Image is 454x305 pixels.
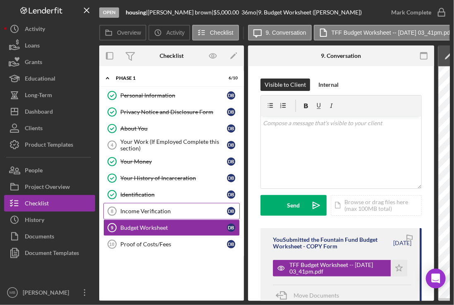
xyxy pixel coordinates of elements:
div: Send [287,195,300,216]
div: Phase 1 [116,76,217,81]
div: People [25,162,43,181]
div: d b [227,207,235,215]
a: About Youdb [103,120,240,137]
div: Your Money [120,158,227,165]
div: Product Templates [25,136,73,155]
a: 4Your Work (If Employed Complete this section)db [103,137,240,153]
button: Clients [4,120,95,136]
a: 10Proof of Costs/Feesdb [103,236,240,253]
div: Personal Information [120,92,227,99]
div: $5,000.00 [213,9,241,16]
label: Activity [166,29,184,36]
button: Mark Complete [383,4,450,21]
div: Open [99,7,119,18]
div: d b [227,191,235,199]
div: d b [227,141,235,149]
a: Your History of Incarcerationdb [103,170,240,186]
div: You Submitted the Fountain Fund Budget Worksheet - COPY Form [273,236,392,250]
div: | [126,9,148,16]
div: d b [227,224,235,232]
button: History [4,212,95,228]
div: 9. Conversation [321,52,361,59]
div: Your Work (If Employed Complete this section) [120,138,227,152]
div: Checklist [160,52,184,59]
div: Loans [25,37,40,56]
a: Your Moneydb [103,153,240,170]
button: Visible to Client [260,79,310,91]
div: Your History of Incarceration [120,175,227,181]
div: Privacy Notice and Disclosure Form [120,109,227,115]
a: Grants [4,54,95,70]
button: Educational [4,70,95,87]
div: Activity [25,21,45,39]
label: Overview [117,29,141,36]
a: 8Income Verificationdb [103,203,240,219]
button: Internal [314,79,343,91]
div: Checklist [25,195,49,214]
tspan: 4 [111,143,114,148]
div: Mark Complete [391,4,431,21]
div: | 9. Budget Worksheet ([PERSON_NAME]) [256,9,362,16]
button: MB[PERSON_NAME] [4,284,95,301]
tspan: 8 [111,209,113,214]
div: 36 mo [241,9,256,16]
div: Visible to Client [265,79,306,91]
button: Project Overview [4,179,95,195]
text: MB [10,291,15,295]
button: People [4,162,95,179]
button: Overview [99,25,146,41]
button: Product Templates [4,136,95,153]
button: Checklist [192,25,239,41]
div: Grants [25,54,42,72]
button: Activity [4,21,95,37]
div: d b [227,157,235,166]
button: Loans [4,37,95,54]
span: Move Documents [294,292,339,299]
button: Document Templates [4,245,95,261]
div: Dashboard [25,103,53,122]
div: d b [227,91,235,100]
div: Open Intercom Messenger [426,269,446,288]
tspan: 10 [109,242,114,247]
div: d b [227,108,235,116]
button: Documents [4,228,95,245]
a: Personal Informationdb [103,87,240,104]
div: Documents [25,228,54,247]
label: TFF Budget Worksheet -- [DATE] 03_41pm.pdf [332,29,452,36]
div: d b [227,124,235,133]
button: Checklist [4,195,95,212]
b: housing [126,9,146,16]
div: TFF Budget Worksheet -- [DATE] 03_41pm.pdf [289,262,387,275]
div: Educational [25,70,55,89]
div: Income Verification [120,208,227,214]
button: Dashboard [4,103,95,120]
div: History [25,212,44,230]
button: 9. Conversation [248,25,312,41]
a: Privacy Notice and Disclosure Formdb [103,104,240,120]
div: Clients [25,120,43,138]
button: TFF Budget Worksheet -- [DATE] 03_41pm.pdf [273,260,407,276]
a: Identificationdb [103,186,240,203]
div: [PERSON_NAME] [21,284,74,303]
div: [PERSON_NAME] brown | [148,9,213,16]
div: d b [227,240,235,248]
tspan: 9 [111,225,113,230]
div: 6 / 10 [223,76,238,81]
a: Long-Term [4,87,95,103]
div: Project Overview [25,179,70,197]
div: Internal [318,79,339,91]
div: Proof of Costs/Fees [120,241,227,248]
time: 2025-07-21 19:41 [393,240,411,246]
